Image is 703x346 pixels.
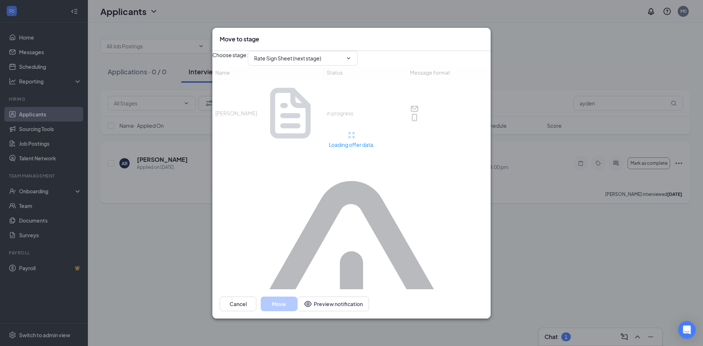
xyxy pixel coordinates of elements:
button: Move [261,296,297,311]
svg: Eye [304,299,312,308]
button: Cancel [220,296,256,311]
div: Loading offer data. [212,139,491,149]
h3: Move to stage [220,35,259,43]
button: Preview notificationEye [297,296,369,311]
span: Choose stage : [212,51,248,66]
svg: ChevronDown [346,55,351,61]
div: Open Intercom Messenger [678,321,696,339]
